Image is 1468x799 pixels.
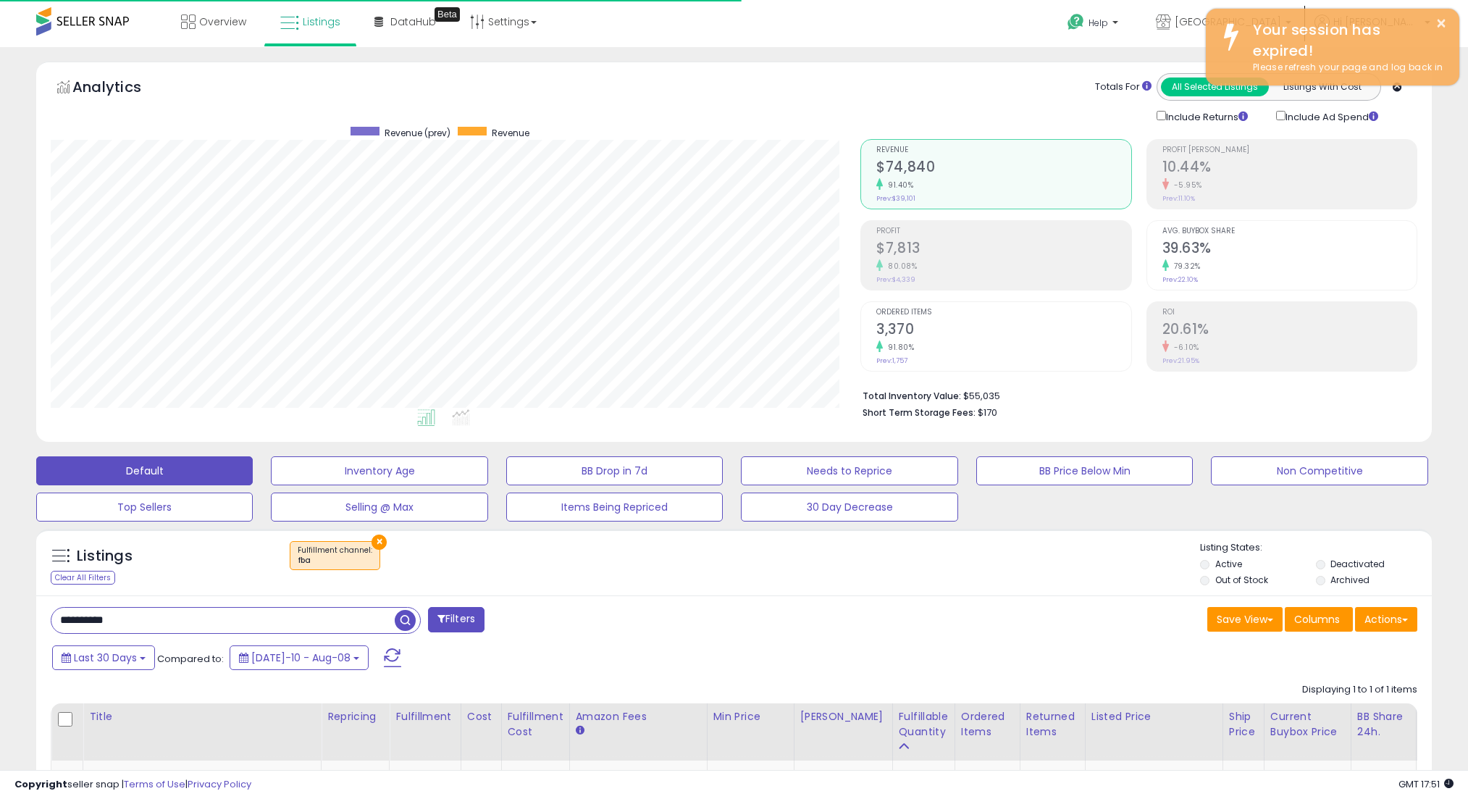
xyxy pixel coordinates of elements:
div: Your session has expired! [1242,20,1448,61]
button: 30 Day Decrease [741,493,957,522]
div: Ship Price [1229,709,1258,740]
label: Out of Stock [1215,574,1268,586]
span: DataHub [390,14,436,29]
span: Avg. Buybox Share [1162,227,1417,235]
div: Title [89,709,315,724]
button: × [372,535,387,550]
div: Include Returns [1146,108,1265,125]
div: Amazon Fees [576,709,701,724]
small: 80.08% [883,261,917,272]
span: Compared to: [157,652,224,666]
li: $55,035 [863,386,1406,403]
button: [DATE]-10 - Aug-08 [230,645,369,670]
span: Ordered Items [876,309,1131,317]
div: Returned Items [1026,709,1079,740]
div: Current Buybox Price [1270,709,1345,740]
span: Last 30 Days [74,651,137,665]
a: Privacy Policy [188,777,251,791]
div: Listed Price [1091,709,1217,724]
label: Active [1215,558,1242,570]
div: Tooltip anchor [435,7,460,22]
p: Listing States: [1200,541,1432,555]
span: Fulfillment channel : [298,545,372,566]
span: Profit [PERSON_NAME] [1162,146,1417,154]
small: Amazon Fees. [576,724,584,737]
div: Clear All Filters [51,571,115,585]
button: BB Price Below Min [976,456,1193,485]
span: Profit [876,227,1131,235]
span: [DATE]-10 - Aug-08 [251,651,351,665]
span: Revenue [876,146,1131,154]
small: 79.32% [1169,261,1201,272]
div: Repricing [327,709,383,724]
div: fba [298,556,372,566]
div: Min Price [713,709,788,724]
div: Include Ad Spend [1265,108,1401,125]
button: Actions [1355,607,1417,632]
span: Listings [303,14,340,29]
h2: 3,370 [876,321,1131,340]
div: Displaying 1 to 1 of 1 items [1302,683,1417,697]
button: Save View [1207,607,1283,632]
h2: $74,840 [876,159,1131,178]
button: × [1435,14,1447,33]
button: Last 30 Days [52,645,155,670]
button: Filters [428,607,485,632]
small: Prev: 22.10% [1162,275,1198,284]
button: Selling @ Max [271,493,487,522]
button: Listings With Cost [1268,78,1376,96]
small: -5.95% [1169,180,1202,191]
button: Default [36,456,253,485]
h5: Listings [77,546,133,566]
div: Please refresh your page and log back in [1242,61,1448,75]
span: ROI [1162,309,1417,317]
h2: 20.61% [1162,321,1417,340]
small: -6.10% [1169,342,1199,353]
div: seller snap | | [14,778,251,792]
div: Totals For [1095,80,1152,94]
h5: Analytics [72,77,169,101]
span: 2025-09-9 17:51 GMT [1398,777,1454,791]
span: [GEOGRAPHIC_DATA] [1175,14,1281,29]
button: Needs to Reprice [741,456,957,485]
span: Revenue (prev) [385,127,450,139]
div: Ordered Items [961,709,1014,740]
div: [PERSON_NAME] [800,709,886,724]
span: $170 [978,406,997,419]
button: BB Drop in 7d [506,456,723,485]
a: Help [1056,2,1133,47]
div: Cost [467,709,495,724]
label: Deactivated [1330,558,1385,570]
button: All Selected Listings [1161,78,1269,96]
small: Prev: $39,101 [876,194,915,203]
div: Fulfillment Cost [508,709,563,740]
span: Overview [199,14,246,29]
button: Items Being Repriced [506,493,723,522]
small: Prev: 21.95% [1162,356,1199,365]
label: Archived [1330,574,1370,586]
small: 91.40% [883,180,913,191]
a: Terms of Use [124,777,185,791]
button: Non Competitive [1211,456,1427,485]
h2: 10.44% [1162,159,1417,178]
h2: 39.63% [1162,240,1417,259]
button: Inventory Age [271,456,487,485]
span: Help [1089,17,1108,29]
button: Top Sellers [36,493,253,522]
small: 91.80% [883,342,914,353]
small: Prev: 1,757 [876,356,907,365]
i: Get Help [1067,13,1085,31]
button: Columns [1285,607,1353,632]
b: Total Inventory Value: [863,390,961,402]
span: Columns [1294,612,1340,627]
div: Fulfillable Quantity [899,709,949,740]
div: Fulfillment [395,709,454,724]
span: Revenue [492,127,529,139]
b: Short Term Storage Fees: [863,406,976,419]
div: BB Share 24h. [1357,709,1410,740]
h2: $7,813 [876,240,1131,259]
small: Prev: 11.10% [1162,194,1195,203]
small: Prev: $4,339 [876,275,915,284]
strong: Copyright [14,777,67,791]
